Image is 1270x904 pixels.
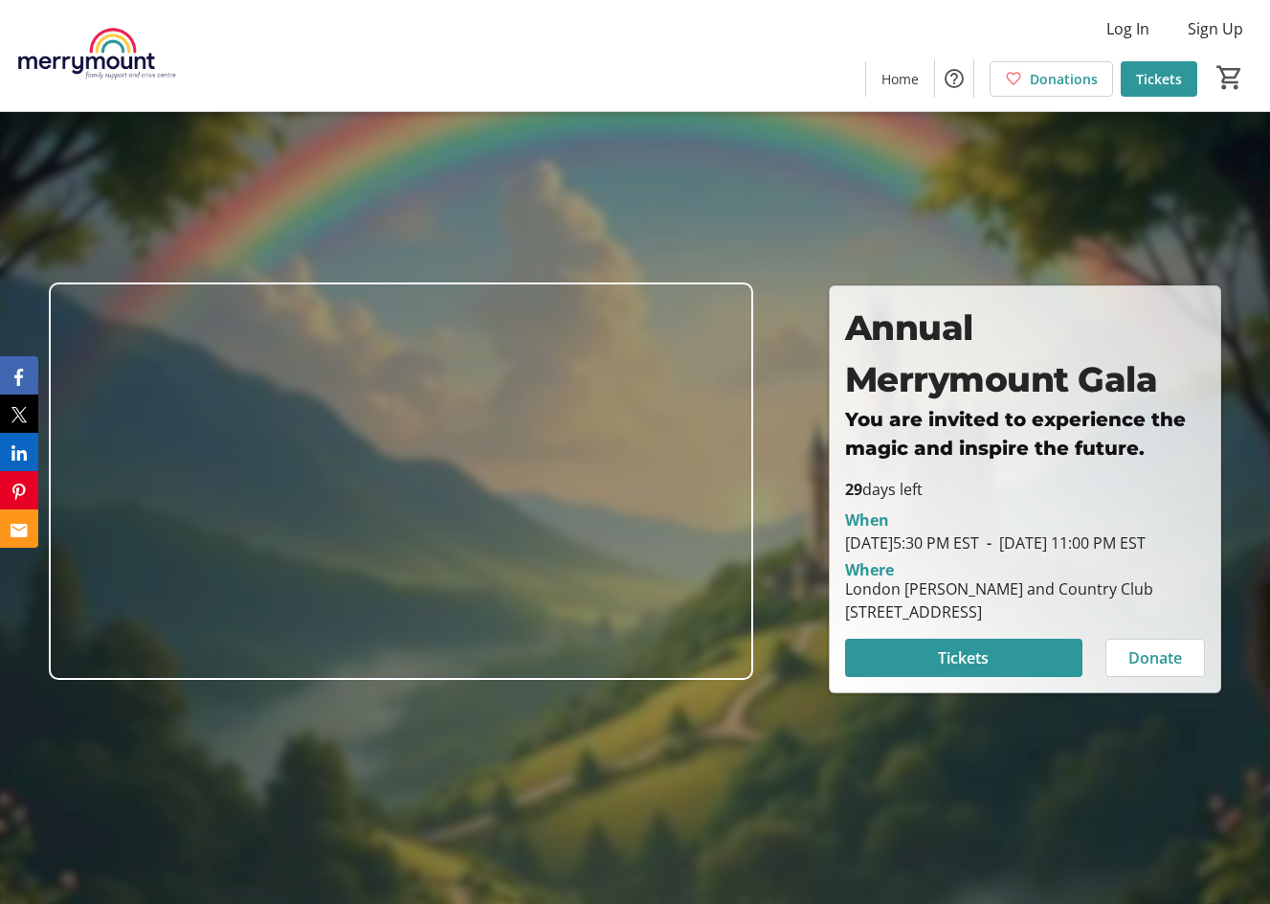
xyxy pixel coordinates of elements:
button: Sign Up [1172,13,1259,44]
span: Tickets [1136,69,1182,89]
a: Tickets [1121,61,1197,97]
div: London [PERSON_NAME] and Country Club [845,577,1153,600]
span: Sign Up [1188,17,1243,40]
span: 29 [845,479,862,500]
img: Merrymount Family Support and Crisis Centre's Logo [11,8,182,103]
span: Tickets [938,646,989,669]
strong: You are invited to experience the magic and inspire the future. [845,408,1192,460]
span: [DATE] 11:00 PM EST [979,532,1146,554]
span: Log In [1106,17,1149,40]
button: Donate [1105,639,1205,677]
p: days left [845,478,1205,501]
span: Donate [1128,646,1182,669]
a: Donations [990,61,1113,97]
span: Donations [1030,69,1098,89]
span: [DATE] 5:30 PM EST [845,532,979,554]
button: Cart [1213,60,1247,95]
span: Home [881,69,919,89]
div: When [845,508,889,531]
strong: Annual Merrymount Gala [845,306,1158,400]
span: - [979,532,999,554]
div: Where [845,562,894,577]
button: Help [935,59,973,98]
a: Home [866,61,934,97]
img: Campaign CTA Media Photo [49,282,753,679]
div: [STREET_ADDRESS] [845,600,1153,623]
button: Tickets [845,639,1082,677]
button: Log In [1091,13,1165,44]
